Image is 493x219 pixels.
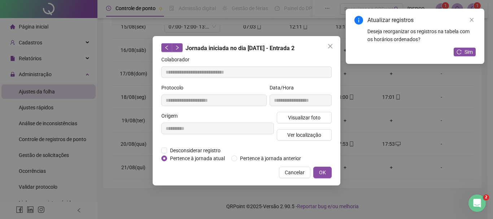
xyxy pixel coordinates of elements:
span: right [175,45,180,50]
label: Protocolo [161,84,188,92]
span: close [327,43,333,49]
div: Jornada iniciada no dia [DATE] - Entrada 2 [161,43,332,53]
span: Desconsiderar registro [167,146,223,154]
button: Cancelar [279,167,310,178]
span: info-circle [354,16,363,25]
iframe: Intercom live chat [468,194,486,212]
span: reload [457,49,462,54]
span: 2 [483,194,489,200]
span: Pertence à jornada atual [167,154,228,162]
span: left [164,45,169,50]
button: Close [324,40,336,52]
div: Atualizar registros [367,16,476,25]
span: Cancelar [285,168,305,176]
label: Colaborador [161,56,194,63]
span: OK [319,168,326,176]
span: Sim [464,48,473,56]
button: OK [313,167,332,178]
label: Data/Hora [270,84,298,92]
button: left [161,43,172,52]
span: close [469,17,474,22]
span: Pertence à jornada anterior [237,154,304,162]
span: Visualizar foto [288,114,320,122]
button: Sim [454,48,476,56]
button: Ver localização [277,129,332,141]
div: Deseja reorganizar os registros na tabela com os horários ordenados? [367,27,476,43]
button: right [172,43,183,52]
button: Visualizar foto [277,112,332,123]
span: Ver localização [287,131,321,139]
label: Origem [161,112,182,120]
a: Close [468,16,476,24]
